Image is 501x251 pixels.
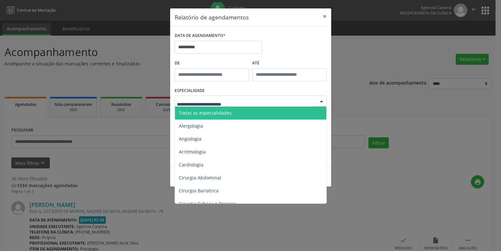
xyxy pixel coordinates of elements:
label: ESPECIALIDADE [175,86,205,96]
button: Close [318,8,331,24]
h5: Relatório de agendamentos [175,13,249,21]
span: Todas as especialidades [179,110,232,116]
label: DATA DE AGENDAMENTO [175,31,225,41]
label: De [175,58,249,68]
span: Cirurgia Bariatrica [179,188,219,194]
span: Cirurgia Cabeça e Pescoço [179,200,236,207]
label: ATÉ [252,58,327,68]
span: Arritmologia [179,149,206,155]
span: Cardiologia [179,162,203,168]
span: Angiologia [179,136,201,142]
span: Cirurgia Abdominal [179,175,221,181]
span: Alergologia [179,123,203,129]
